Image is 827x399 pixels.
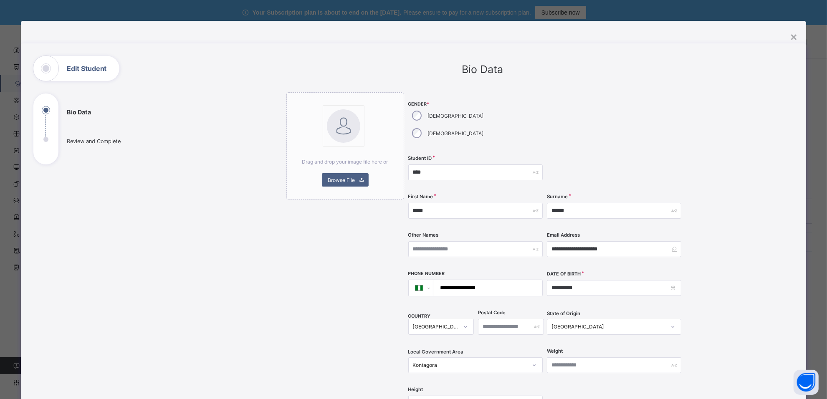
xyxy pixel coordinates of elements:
div: [GEOGRAPHIC_DATA] [413,324,459,330]
div: × [790,29,798,43]
label: Postal Code [478,310,506,316]
h1: Edit Student [67,65,107,72]
span: State of Origin [547,311,580,316]
span: Gender [408,101,543,107]
span: Browse File [328,177,355,183]
label: Other Names [408,232,439,238]
span: Drag and drop your image file here or [302,159,388,165]
div: [GEOGRAPHIC_DATA] [551,324,666,330]
label: [DEMOGRAPHIC_DATA] [427,113,483,119]
label: [DEMOGRAPHIC_DATA] [427,130,483,136]
button: Open asap [794,370,819,395]
div: bannerImageDrag and drop your image file here orBrowse File [286,92,404,199]
label: Weight [547,348,563,354]
label: First Name [408,194,433,199]
label: Surname [547,194,568,199]
span: Local Government Area [408,349,464,355]
img: bannerImage [327,109,360,143]
label: Phone Number [408,271,445,276]
span: COUNTRY [408,313,431,319]
label: Date of Birth [547,271,581,277]
div: Kontagora [413,362,527,369]
label: Email Address [547,232,580,238]
span: Bio Data [462,63,503,76]
label: Height [408,386,423,392]
label: Student ID [408,155,432,161]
